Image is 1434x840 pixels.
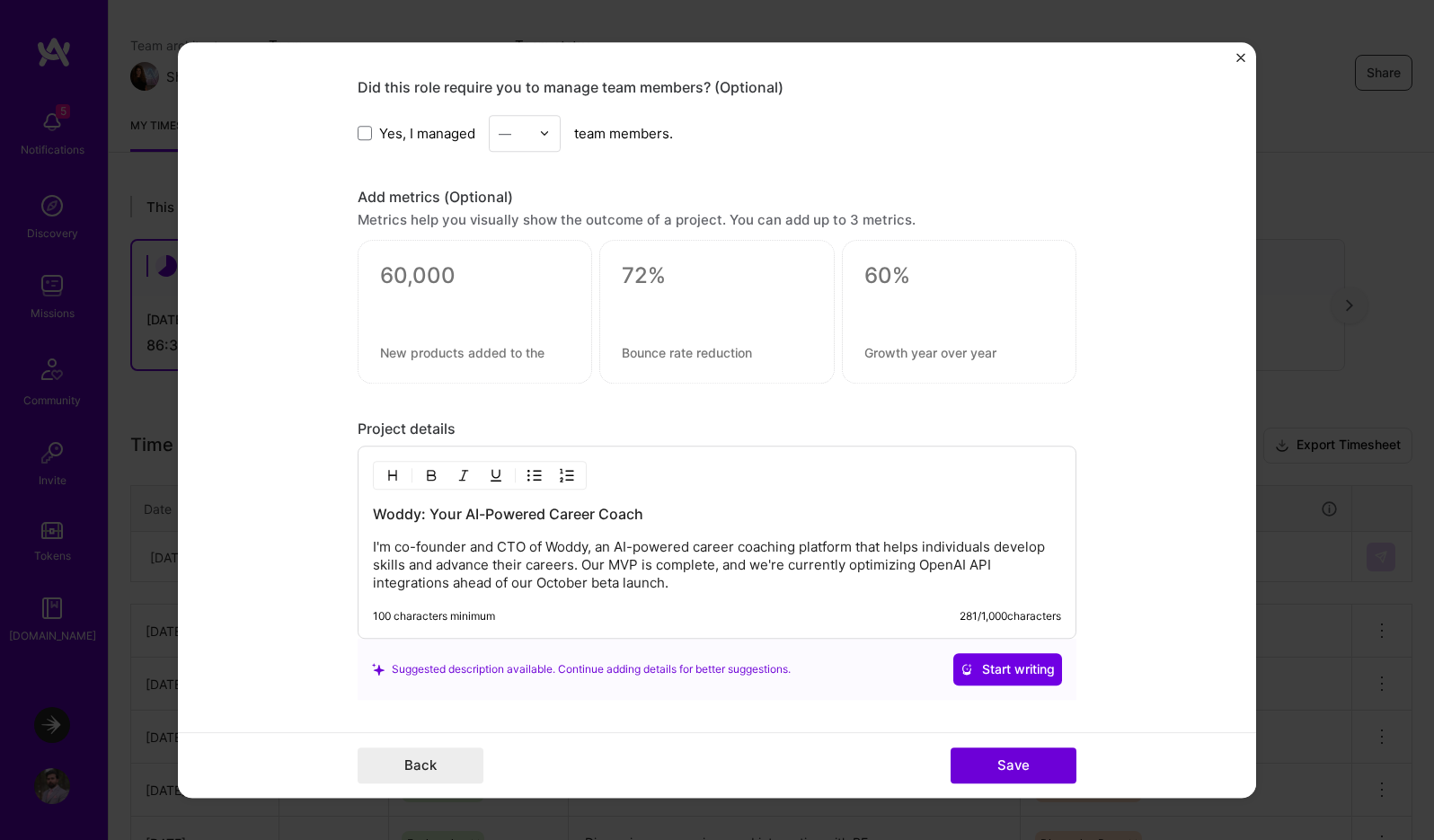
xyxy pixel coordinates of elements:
div: Add metrics (Optional) [358,188,1076,207]
span: Start writing [960,660,1055,678]
i: icon CrystalBallWhite [960,663,973,676]
div: Project details [358,420,1076,438]
span: Yes, I managed [379,124,475,143]
p: I'm co-founder and CTO of Woddy, an AI-powered career coaching platform that helps individuals de... [373,538,1061,592]
img: Bold [424,468,438,482]
button: Save [951,747,1076,783]
img: Heading [385,468,400,482]
button: Start writing [953,653,1062,685]
img: OL [560,468,574,482]
div: Suggested description available. Continue adding details for better suggestions. [372,660,791,679]
img: UL [527,468,542,482]
img: Divider [412,464,412,486]
button: Back [358,747,483,783]
img: Divider [515,464,516,486]
div: 281 / 1,000 characters [960,609,1061,623]
div: team members. [358,115,1076,152]
h3: Woddy: Your AI-Powered Career Coach [373,504,1061,524]
div: 100 characters minimum [373,609,495,623]
img: Underline [489,468,503,482]
div: Metrics help you visually show the outcome of a project. You can add up to 3 metrics. [358,210,1076,229]
div: — [499,124,511,143]
button: Close [1236,53,1245,72]
img: drop icon [539,128,550,139]
div: Did this role require you to manage team members? (Optional) [358,78,1076,97]
img: Italic [456,468,471,482]
i: icon SuggestedTeams [372,663,385,676]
